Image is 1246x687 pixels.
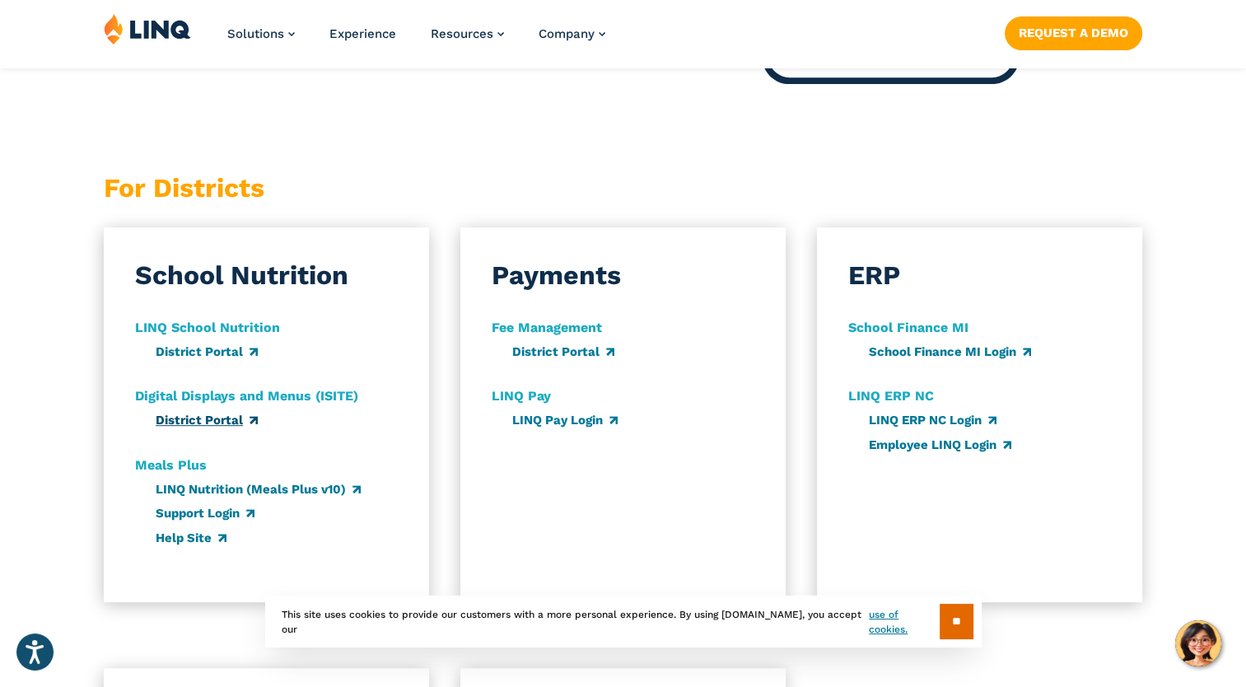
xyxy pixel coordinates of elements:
a: District Portal [512,344,614,359]
h3: ERP [848,257,900,294]
strong: LINQ Pay [492,388,551,404]
a: Solutions [227,26,295,41]
img: LINQ | K‑12 Software [104,13,191,44]
strong: School Finance MI [848,320,968,335]
h3: Payments [492,257,621,294]
a: LINQ Nutrition (Meals Plus v10) [156,482,361,497]
div: This site uses cookies to provide our customers with a more personal experience. By using [DOMAIN... [265,596,982,647]
a: LINQ ERP NC Login [869,413,996,428]
a: District Portal [156,344,258,359]
span: Resources [431,26,493,41]
span: Solutions [227,26,284,41]
a: Support Login [156,506,254,521]
strong: Meals Plus [135,457,207,473]
a: LINQ Pay Login [512,413,618,428]
a: use of cookies. [869,607,939,637]
a: District Portal [156,413,258,428]
a: Resources [431,26,504,41]
a: Help Site [156,530,226,545]
a: School Finance MI Login [869,344,1031,359]
button: Hello, have a question? Let’s chat. [1175,620,1221,666]
h3: School Nutrition [135,257,348,294]
strong: LINQ ERP NC [848,388,934,404]
strong: Digital Displays and Menus (ISITE) [135,388,358,404]
strong: LINQ School Nutrition [135,320,280,335]
a: Experience [329,26,396,41]
span: Company [539,26,595,41]
nav: Primary Navigation [227,13,605,68]
strong: Fee Management [492,320,602,335]
h3: For Districts [104,170,429,207]
a: Employee LINQ Login [869,437,1011,452]
nav: Button Navigation [1005,13,1142,49]
a: Company [539,26,605,41]
a: Request a Demo [1005,16,1142,49]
